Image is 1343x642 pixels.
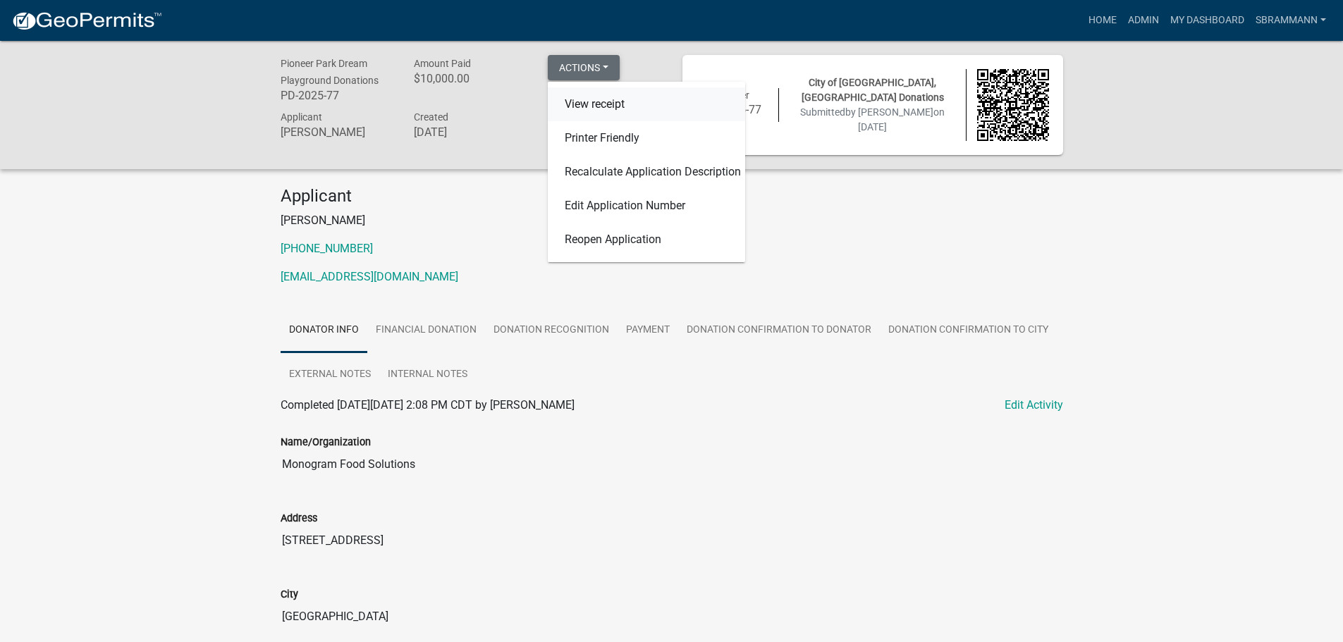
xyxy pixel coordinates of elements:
a: View receipt [548,87,745,121]
h6: PD-2025-77 [281,89,393,102]
a: Internal Notes [379,352,476,397]
label: City [281,590,298,600]
label: Name/Organization [281,438,371,447]
button: Actions [548,55,620,80]
a: [EMAIL_ADDRESS][DOMAIN_NAME] [281,270,458,283]
a: Donation Recognition [485,308,618,353]
a: Printer Friendly [548,121,745,155]
img: QR code [977,69,1049,141]
a: Home [1083,7,1122,34]
span: Pioneer Park Dream Playground Donations [281,58,379,86]
a: Donator Info [281,308,367,353]
a: Donation Confirmation to City [880,308,1057,353]
span: Submitted on [DATE] [800,106,945,132]
h6: [PERSON_NAME] [281,125,393,139]
label: Address [281,514,317,524]
a: Payment [618,308,678,353]
a: Edit Activity [1005,397,1063,414]
a: My Dashboard [1165,7,1250,34]
a: Financial Donation [367,308,485,353]
span: by [PERSON_NAME] [845,106,933,118]
h6: $10,000.00 [414,72,527,85]
h6: [DATE] [414,125,527,139]
span: Amount Paid [414,58,471,69]
div: Actions [548,82,745,262]
h4: Applicant [281,186,1063,206]
span: Completed [DATE][DATE] 2:08 PM CDT by [PERSON_NAME] [281,398,575,412]
a: External Notes [281,352,379,397]
a: Recalculate Application Description [548,155,745,189]
p: [PERSON_NAME] [281,212,1063,229]
a: [PHONE_NUMBER] [281,242,373,255]
a: Donation Confirmation to Donator [678,308,880,353]
span: City of [GEOGRAPHIC_DATA], [GEOGRAPHIC_DATA] Donations [802,77,944,103]
a: SBrammann [1250,7,1332,34]
a: Reopen Application [548,223,745,257]
a: Edit Application Number [548,189,745,223]
a: Admin [1122,7,1165,34]
span: Created [414,111,448,123]
span: Applicant [281,111,322,123]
